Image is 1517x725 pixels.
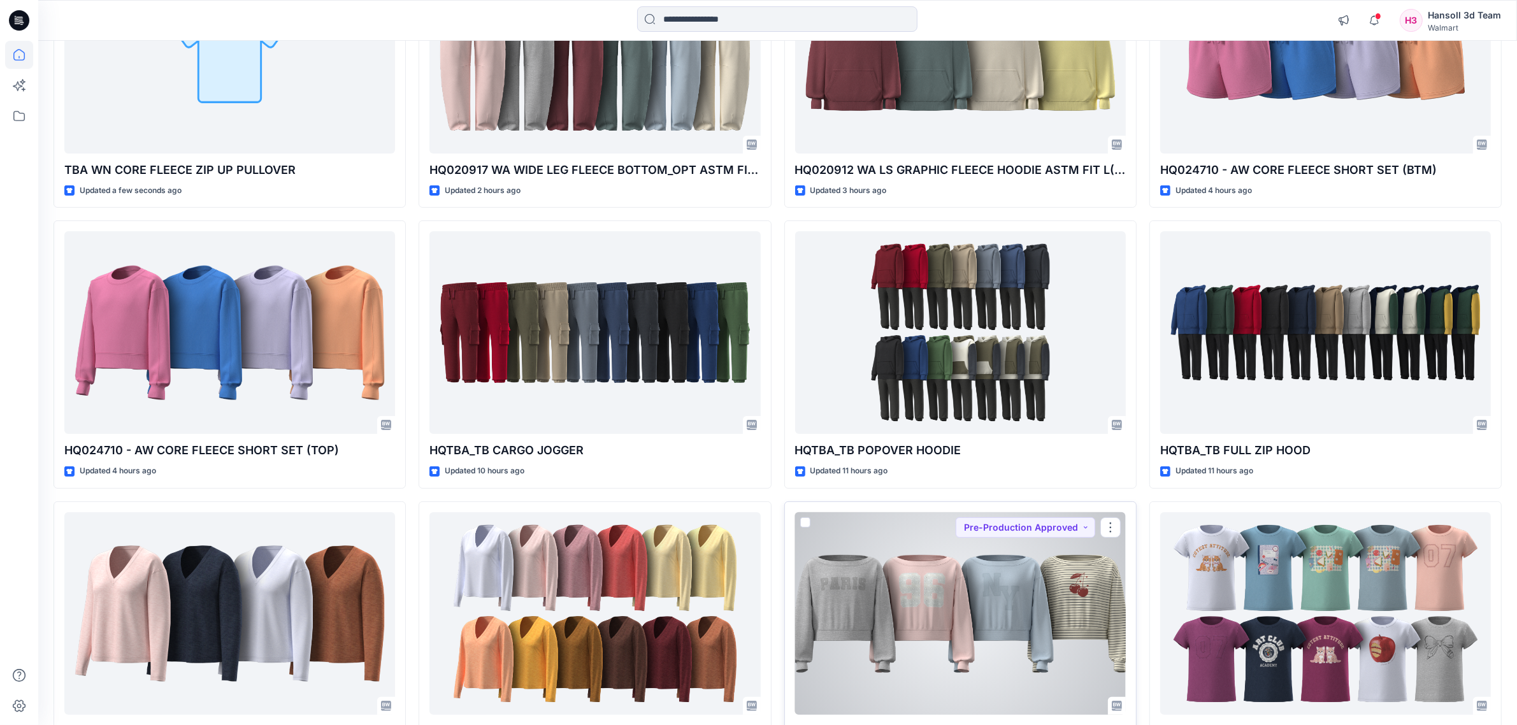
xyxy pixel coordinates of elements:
[1160,161,1491,179] p: HQ024710 - AW CORE FLEECE SHORT SET (BTM)
[795,512,1126,715] a: HQ020907 WA FLEECE SWEATSHIRT HQ020907 ASTM FIT L(10/12)
[810,464,888,478] p: Updated 11 hours ago
[810,184,887,197] p: Updated 3 hours ago
[1400,9,1423,32] div: H3
[64,441,395,459] p: HQ024710 - AW CORE FLEECE SHORT SET (TOP)
[429,161,760,179] p: HQ020917 WA WIDE LEG FLEECE BOTTOM_OPT ASTM FIT L(10/12)
[795,231,1126,434] a: HQTBA_TB POPOVER HOODIE
[445,184,521,197] p: Updated 2 hours ago
[64,161,395,179] p: TBA WN CORE FLEECE ZIP UP PULLOVER
[64,512,395,715] a: 17963 TT LS RELAXED SLUB V NECK TEE
[1160,441,1491,459] p: HQTBA_TB FULL ZIP HOOD
[1160,231,1491,434] a: HQTBA_TB FULL ZIP HOOD
[795,441,1126,459] p: HQTBA_TB POPOVER HOODIE
[64,231,395,434] a: HQ024710 - AW CORE FLEECE SHORT SET (TOP)
[429,231,760,434] a: HQTBA_TB CARGO JOGGER
[445,464,524,478] p: Updated 10 hours ago
[80,464,156,478] p: Updated 4 hours ago
[80,184,182,197] p: Updated a few seconds ago
[429,512,760,715] a: 17963 TT LS RELAXED SLUB V NECK TEE
[1160,512,1491,715] a: TBA WN SS EMB TEE
[1428,23,1501,32] div: Walmart
[429,441,760,459] p: HQTBA_TB CARGO JOGGER
[1175,184,1252,197] p: Updated 4 hours ago
[1428,8,1501,23] div: Hansoll 3d Team
[795,161,1126,179] p: HQ020912 WA LS GRAPHIC FLEECE HOODIE ASTM FIT L(10/12)
[1175,464,1253,478] p: Updated 11 hours ago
